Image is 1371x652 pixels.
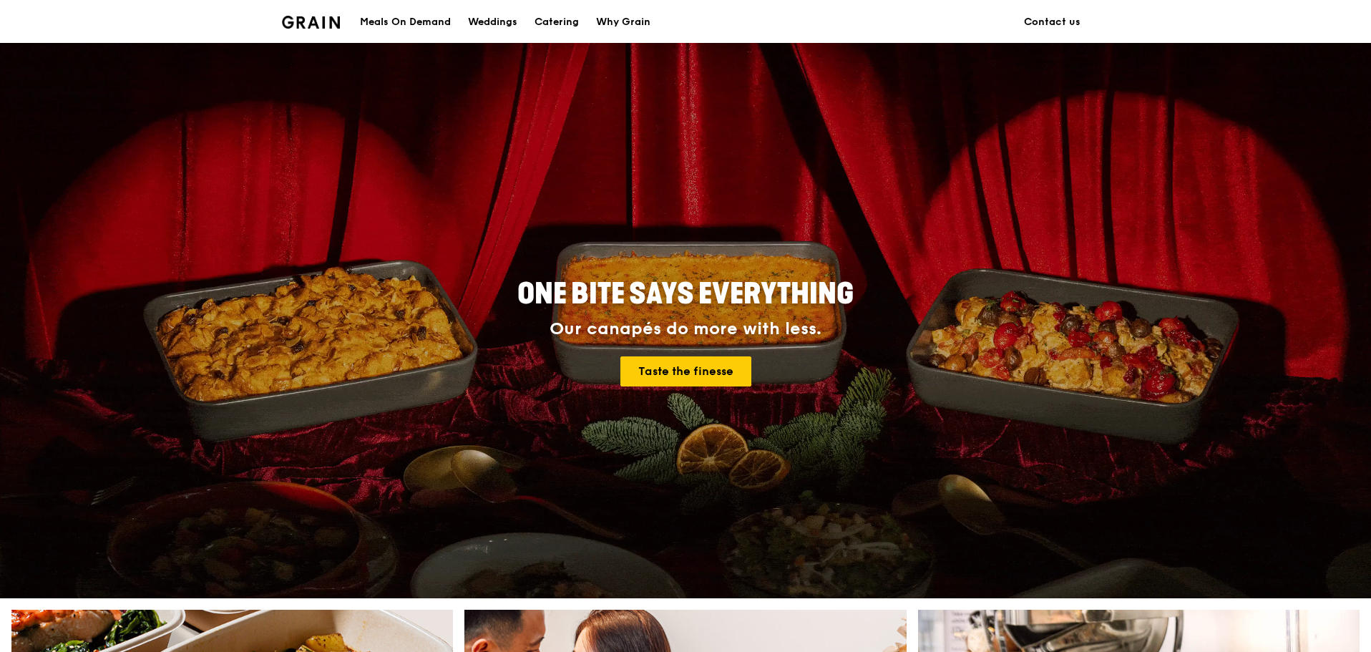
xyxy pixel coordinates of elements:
[587,1,659,44] a: Why Grain
[282,16,340,29] img: Grain
[526,1,587,44] a: Catering
[468,1,517,44] div: Weddings
[596,1,650,44] div: Why Grain
[428,319,943,339] div: Our canapés do more with less.
[535,1,579,44] div: Catering
[1015,1,1089,44] a: Contact us
[459,1,526,44] a: Weddings
[517,277,854,311] span: ONE BITE SAYS EVERYTHING
[620,356,751,386] a: Taste the finesse
[360,1,451,44] div: Meals On Demand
